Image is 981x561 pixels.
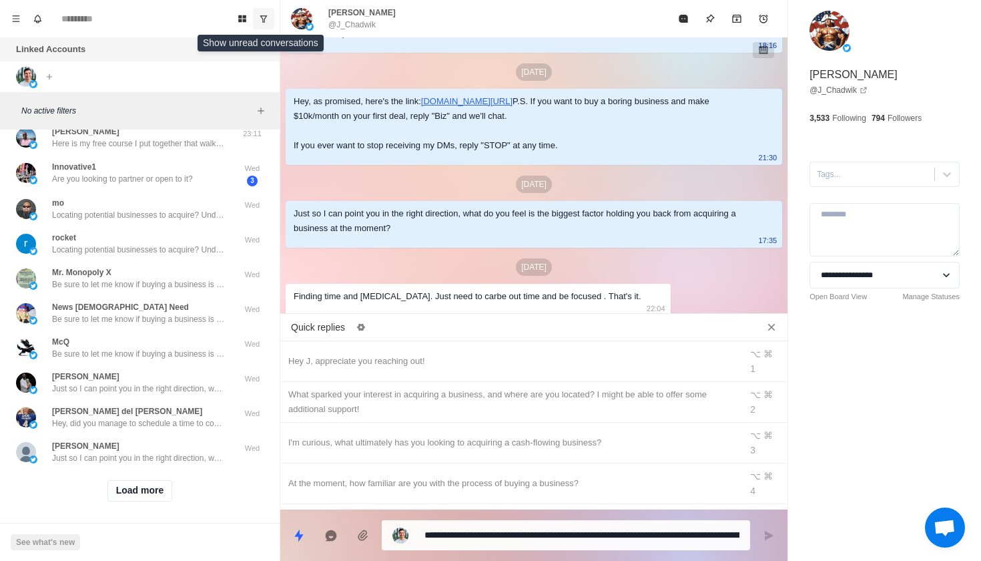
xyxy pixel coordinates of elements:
img: picture [29,455,37,463]
a: [DOMAIN_NAME][URL] [421,96,513,106]
p: Be sure to let me know if buying a business is still something you're interested in! [52,348,226,360]
button: Close quick replies [761,317,782,338]
div: I'm curious, what ultimately has you looking to acquiring a cash-flowing business? [288,435,733,450]
p: 17:35 [759,233,777,248]
p: Linked Accounts [16,43,85,56]
a: Manage Statuses [902,291,960,303]
div: ⌥ ⌘ 3 [750,428,779,457]
img: picture [16,199,36,219]
p: Here is my free course I put together that walks through my full strategy for acquiring a busines... [52,138,226,150]
p: [PERSON_NAME] [52,126,119,138]
p: Innovative1 [52,161,96,173]
p: Just so I can point you in the right direction, what do you feel is the biggest factor holding yo... [52,383,226,395]
p: Wed [236,408,269,419]
p: [PERSON_NAME] [328,7,396,19]
button: Pin [697,5,723,32]
p: Wed [236,269,269,280]
button: Load more [107,480,173,502]
img: picture [29,351,37,359]
div: ⌥ ⌘ 4 [750,469,779,498]
p: 21:30 [759,150,777,165]
button: Add account [41,69,57,85]
img: picture [16,268,36,289]
img: picture [16,303,36,323]
p: [PERSON_NAME] del [PERSON_NAME] [52,405,202,417]
img: picture [306,23,314,31]
p: [PERSON_NAME] [52,371,119,383]
p: Followers [888,112,922,124]
p: 23:11 [236,128,269,140]
p: Wed [236,443,269,454]
div: ⌥ ⌘ 1 [750,347,779,376]
a: @J_Chadwik [809,84,868,96]
p: Quick replies [291,321,345,335]
div: Finding time and [MEDICAL_DATA]. Just need to carbe out time and be focused . That's it. [294,289,641,304]
p: News [DEMOGRAPHIC_DATA] Need [52,301,189,313]
p: Wed [236,373,269,385]
button: Show unread conversations [253,8,274,29]
p: Mr. Monopoly X [52,266,111,278]
img: picture [29,386,37,394]
p: [DATE] [516,63,552,81]
button: Edit quick replies [350,317,372,338]
p: [DATE] [516,258,552,276]
p: mo [52,197,64,209]
button: Add filters [253,103,269,119]
button: Add reminder [750,5,777,32]
p: Wed [236,234,269,246]
p: [DATE] [516,176,552,193]
img: picture [16,128,36,148]
img: picture [16,407,36,427]
button: Send message [755,522,782,549]
img: picture [29,141,37,149]
button: Menu [5,8,27,29]
span: 3 [247,176,258,186]
p: Wed [236,304,269,315]
button: Notifications [27,8,48,29]
img: picture [29,247,37,255]
img: picture [16,442,36,462]
div: At the moment, how familiar are you with the process of buying a business? [288,476,733,491]
img: picture [16,234,36,254]
div: What sparked your interest in acquiring a business, and where are you located? I might be able to... [288,387,733,417]
p: [PERSON_NAME] [809,67,898,83]
div: ⌥ ⌘ 2 [750,387,779,417]
button: Reply with AI [318,522,344,549]
p: Be sure to let me know if buying a business is still something you're interested in! [52,313,226,325]
img: picture [29,421,37,429]
p: [PERSON_NAME] [52,440,119,452]
p: Be sure to let me know if buying a business is still something you're interested in! [52,278,226,291]
img: picture [16,67,36,87]
div: Hey J, appreciate you reaching out! [288,354,733,369]
img: picture [392,528,408,544]
img: picture [809,11,850,51]
div: Hey, as promised, here's the link: P.S. If you want to buy a boring business and make $10k/month ... [294,94,753,153]
a: Open Board View [809,291,867,303]
img: picture [29,212,37,220]
img: picture [29,80,37,88]
button: Quick replies [286,522,312,549]
p: Locating potential businesses to acquire? Understanding exactly what makes a "good deal” and how ... [52,244,226,256]
p: Following [832,112,866,124]
p: Just so I can point you in the right direction, what do you feel is the biggest factor holding yo... [52,452,226,464]
p: rocket [52,232,76,244]
p: 3,533 [809,112,830,124]
button: Archive [723,5,750,32]
p: McQ [52,336,69,348]
p: Locating potential businesses to acquire? Understanding exactly what makes a "good deal” and how ... [52,209,226,221]
button: See what's new [11,534,80,550]
button: Mark as read [670,5,697,32]
img: picture [16,163,36,183]
p: 22:04 [647,301,665,316]
p: Hey, did you manage to schedule a time to connect with us? [52,417,226,429]
p: Are you looking to partner or open to it? [52,173,193,185]
p: No active filters [21,105,253,117]
img: picture [16,373,36,393]
button: Add media [350,522,376,549]
img: picture [16,338,36,358]
div: Just so I can point you in the right direction, what do you feel is the biggest factor holding yo... [294,206,753,236]
img: picture [843,44,851,52]
p: 18:16 [759,38,777,53]
img: picture [291,8,312,29]
p: Wed [236,339,269,350]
